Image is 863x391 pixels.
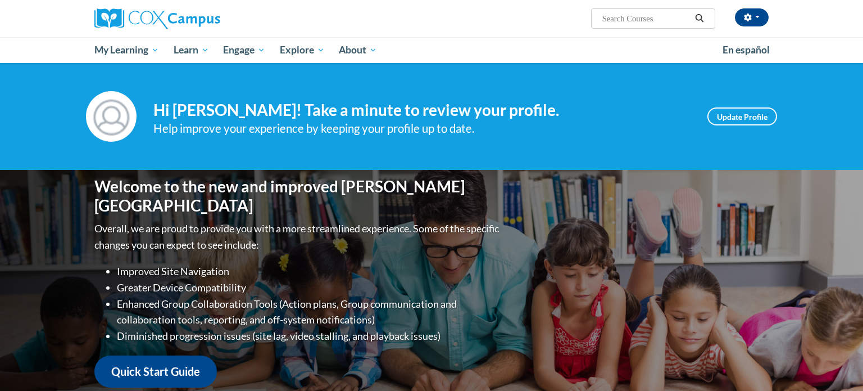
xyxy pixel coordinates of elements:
[735,8,769,26] button: Account Settings
[280,43,325,57] span: Explore
[94,43,159,57] span: My Learning
[723,44,770,56] span: En español
[216,37,272,63] a: Engage
[332,37,385,63] a: About
[94,356,217,388] a: Quick Start Guide
[94,177,502,215] h1: Welcome to the new and improved [PERSON_NAME][GEOGRAPHIC_DATA]
[601,12,691,25] input: Search Courses
[94,8,220,29] img: Cox Campus
[272,37,332,63] a: Explore
[707,107,777,125] a: Update Profile
[86,91,137,142] img: Profile Image
[117,263,502,280] li: Improved Site Navigation
[691,12,708,25] button: Search
[174,43,209,57] span: Learn
[153,101,691,120] h4: Hi [PERSON_NAME]! Take a minute to review your profile.
[117,328,502,344] li: Diminished progression issues (site lag, video stalling, and playback issues)
[715,38,777,62] a: En español
[117,280,502,296] li: Greater Device Compatibility
[94,221,502,253] p: Overall, we are proud to provide you with a more streamlined experience. Some of the specific cha...
[818,346,854,382] iframe: Button to launch messaging window
[117,296,502,329] li: Enhanced Group Collaboration Tools (Action plans, Group communication and collaboration tools, re...
[166,37,216,63] a: Learn
[339,43,377,57] span: About
[223,43,265,57] span: Engage
[94,8,308,29] a: Cox Campus
[153,119,691,138] div: Help improve your experience by keeping your profile up to date.
[78,37,785,63] div: Main menu
[87,37,166,63] a: My Learning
